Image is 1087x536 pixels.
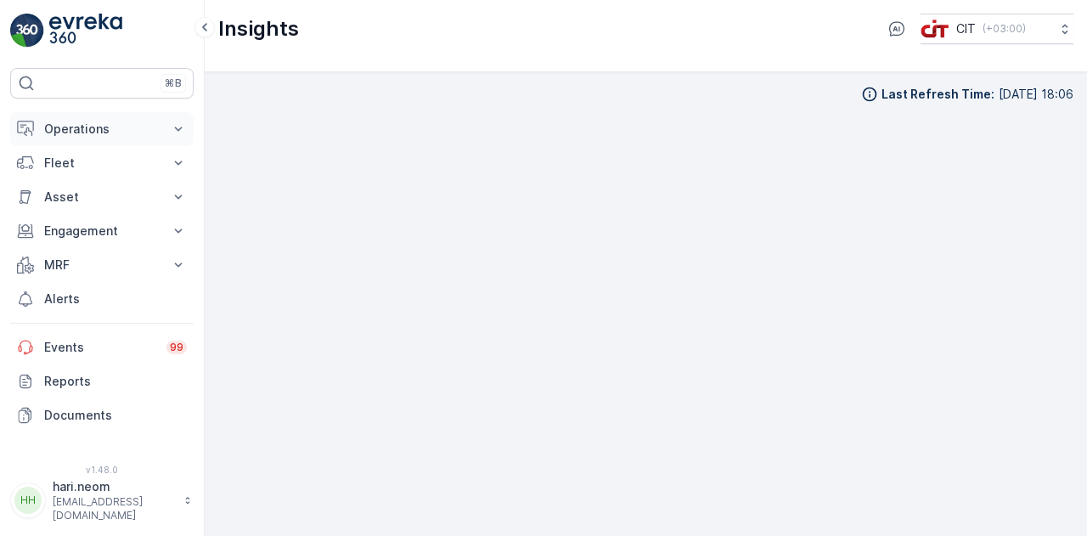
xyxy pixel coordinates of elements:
a: Reports [10,364,194,398]
p: ( +03:00 ) [983,22,1026,36]
p: 99 [169,340,183,354]
p: [DATE] 18:06 [999,86,1073,103]
a: Alerts [10,282,194,316]
p: ⌘B [165,76,182,90]
p: Insights [218,15,299,42]
span: v 1.48.0 [10,465,194,475]
button: HHhari.neom[EMAIL_ADDRESS][DOMAIN_NAME] [10,478,194,522]
div: HH [14,487,42,514]
p: Reports [44,373,187,390]
a: Events99 [10,330,194,364]
p: hari.neom [53,478,175,495]
button: Engagement [10,214,194,248]
p: [EMAIL_ADDRESS][DOMAIN_NAME] [53,495,175,522]
button: CIT(+03:00) [921,14,1073,44]
img: cit-logo_pOk6rL0.png [921,20,949,38]
button: Fleet [10,146,194,180]
button: MRF [10,248,194,282]
button: Asset [10,180,194,214]
button: Operations [10,112,194,146]
p: Alerts [44,291,187,307]
p: Last Refresh Time : [881,86,994,103]
p: Documents [44,407,187,424]
p: CIT [956,20,976,37]
p: MRF [44,257,160,274]
img: logo_light-DOdMpM7g.png [49,14,122,48]
p: Operations [44,121,160,138]
p: Asset [44,189,160,206]
p: Engagement [44,223,160,240]
a: Documents [10,398,194,432]
p: Fleet [44,155,160,172]
p: Events [44,339,156,356]
img: logo [10,14,44,48]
